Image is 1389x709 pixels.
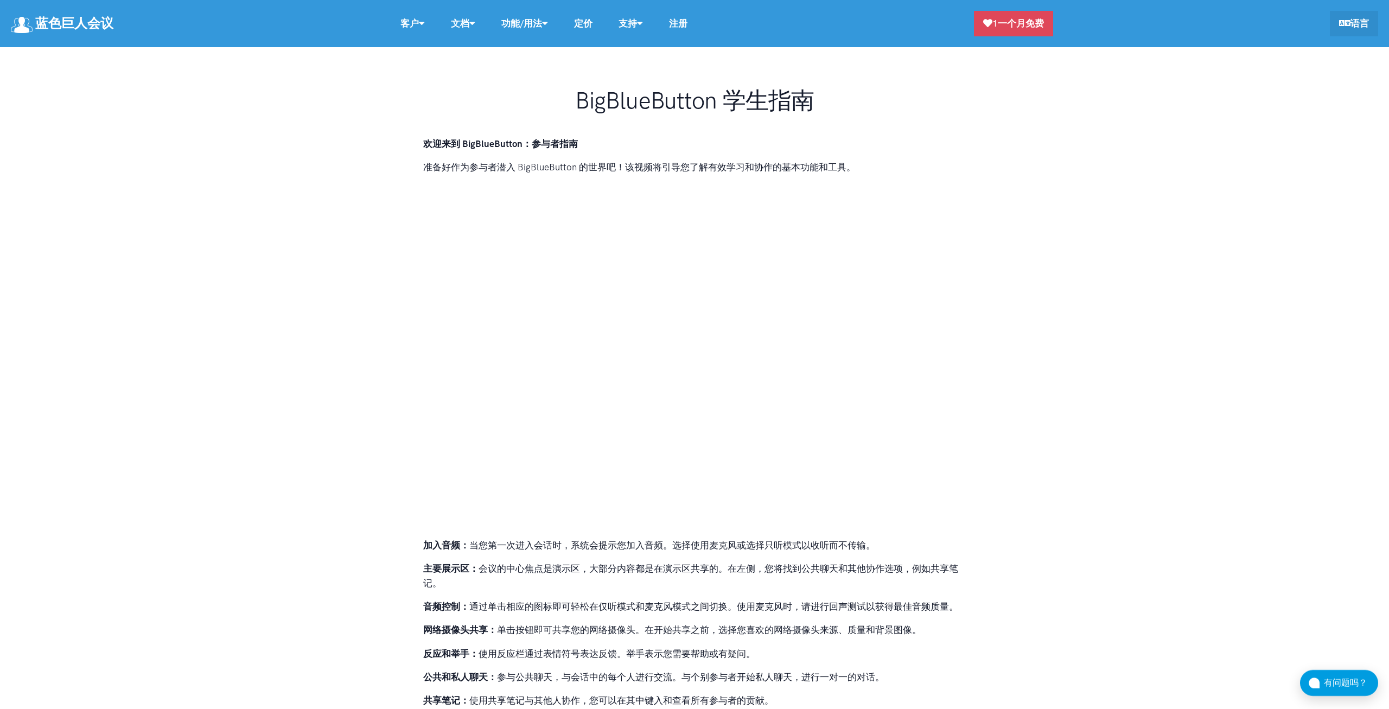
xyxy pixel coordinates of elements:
[423,624,497,635] strong: 网络摄像头共享：
[423,561,966,591] p: 会议的中心焦点是演示区，大部分内容都是在演示区共享的。在左侧，您将找到公共聊天和其他协作选项，例如共享笔记。
[423,670,966,685] p: 参与公共聊天，与会话中的每个人进行交流。与个别参与者开始私人聊天，进行一对一的对话。
[423,648,479,659] strong: 反应和举手：
[423,672,497,682] strong: 公共和私人聊天：
[423,601,469,612] strong: 音频控制：
[423,599,966,614] p: 通过单击相应的图标即可轻松在仅听模式和麦克风模式之间切换。使用麦克风时，请进行回声测试以获得最佳音频质量。
[423,563,479,574] strong: 主要展示区：
[606,12,656,35] a: 支持
[561,12,606,35] a: 定价
[438,12,488,35] a: 文档
[488,12,561,35] a: 功能/用法
[423,538,966,553] p: 当您第一次进入会话时，系统会提示您加入音频。选择使用麦克风或选择只听模式以收听而不传输。
[423,623,966,637] p: 单击按钮即可共享您的网络摄像头。在开始共享之前，选择您喜欢的网络摄像头来源、质量和背景图像。
[423,138,578,149] strong: 欢迎来到 BigBlueButton：参与者指南
[423,647,966,661] p: 使用反应栏通过表情符号表达反馈。举手表示您需要帮助或有疑问。
[423,693,966,708] p: 使用共享笔记与其他人协作，您可以在其中键入和查看所有参与者的贡献。
[11,17,33,33] img: 商标
[423,540,469,551] strong: 加入音频：
[423,160,966,175] p: 准备好作为参与者潜入 BigBlueButton 的世界吧！该视频将引导您了解有效学习和协作的基本功能和工具。
[11,12,113,35] a: 蓝色巨人会议
[1324,676,1378,690] div: 有问题吗？
[974,11,1053,36] a: 1一个月免费
[423,695,469,706] strong: 共享笔记：
[423,87,966,115] h1: BigBlueButton 学生指南
[656,12,700,35] a: 注册
[387,12,438,35] a: 客户
[1330,11,1378,36] a: 语言
[1300,670,1378,696] button: 有问题吗？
